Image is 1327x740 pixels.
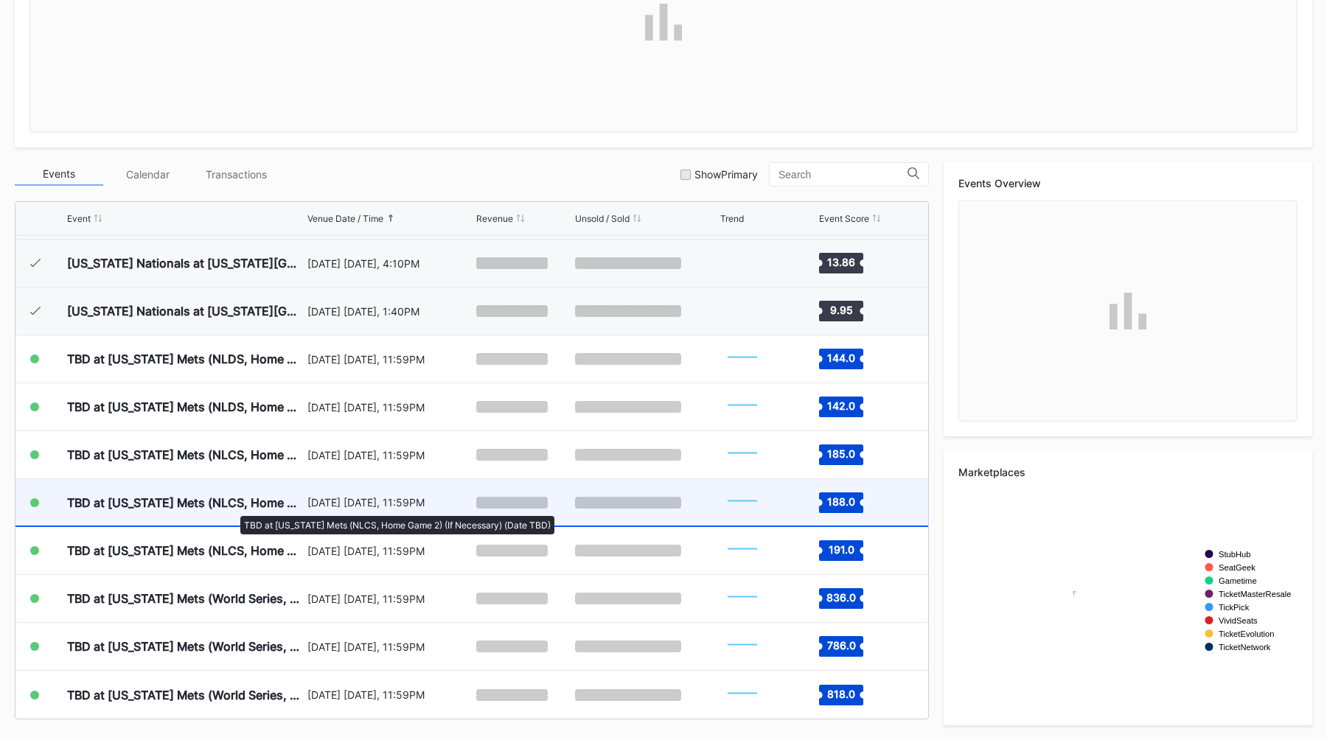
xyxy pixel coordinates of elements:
text: 818.0 [827,687,855,699]
div: TBD at [US_STATE] Mets (World Series, Home Game 2) (If Necessary) (Date TBD) [67,639,304,654]
div: [US_STATE] Nationals at [US_STATE][GEOGRAPHIC_DATA] [67,304,304,318]
div: Unsold / Sold [575,213,630,224]
text: TicketEvolution [1219,629,1274,638]
div: Venue Date / Time [307,213,383,224]
svg: Chart title [720,245,764,282]
svg: Chart title [720,677,764,713]
text: 142.0 [827,399,855,412]
text: StubHub [1219,550,1251,559]
div: Marketplaces [958,466,1298,478]
div: Events Overview [958,177,1298,189]
text: TicketMasterResale [1219,590,1291,598]
svg: Chart title [720,436,764,473]
text: 191.0 [828,543,854,556]
input: Search [779,169,908,181]
svg: Chart title [720,293,764,329]
svg: Chart title [720,484,764,521]
div: [DATE] [DATE], 11:59PM [307,545,473,557]
div: Event Score [819,213,869,224]
div: TBD at [US_STATE] Mets (NLDS, Home Game 1) (If Necessary) (Date TBD) CANCELLED [67,352,304,366]
div: TBD at [US_STATE] Mets (NLDS, Home Game 2) (If Necessary) (Date TBD) CANCELLED [67,399,304,414]
div: Show Primary [694,168,758,181]
div: [DATE] [DATE], 1:40PM [307,305,473,318]
text: 144.0 [827,352,855,364]
text: 9.95 [829,304,852,316]
text: 185.0 [827,447,855,460]
div: [DATE] [DATE], 4:10PM [307,257,473,270]
div: Revenue [476,213,513,224]
text: VividSeats [1219,616,1258,625]
text: Gametime [1219,576,1257,585]
div: [DATE] [DATE], 11:59PM [307,449,473,461]
text: 13.86 [827,256,855,268]
div: [US_STATE] Nationals at [US_STATE][GEOGRAPHIC_DATA] (Long Sleeve T-Shirt Giveaway) [67,256,304,270]
text: 836.0 [826,591,856,604]
div: Transactions [192,163,280,186]
svg: Chart title [720,580,764,617]
div: [DATE] [DATE], 11:59PM [307,640,473,653]
text: 188.0 [827,495,855,507]
div: Event [67,213,91,224]
div: Calendar [103,163,192,186]
div: TBD at [US_STATE] Mets (World Series, Home Game 1) (If Necessary) (Date TBD) [67,591,304,606]
div: Trend [720,213,744,224]
svg: Chart title [958,489,1298,711]
div: TBD at [US_STATE] Mets (NLCS, Home Game 2) (If Necessary) (Date TBD) [67,495,304,510]
div: TBD at [US_STATE] Mets (NLCS, Home Game 1) (If Necessary) (Date TBD) CANCELLED [67,447,304,462]
text: SeatGeek [1219,563,1255,572]
div: [DATE] [DATE], 11:59PM [307,593,473,605]
div: [DATE] [DATE], 11:59PM [307,496,473,509]
text: 786.0 [826,639,855,652]
div: [DATE] [DATE], 11:59PM [307,401,473,413]
div: TBD at [US_STATE] Mets (NLCS, Home Game 3) (If Necessary) (Date TBD) [67,543,304,558]
div: [DATE] [DATE], 11:59PM [307,688,473,701]
text: TicketNetwork [1219,643,1271,652]
svg: Chart title [720,628,764,665]
svg: Chart title [720,341,764,377]
div: TBD at [US_STATE] Mets (World Series, Home Game 3) (If Necessary) (Date TBD) [67,688,304,702]
text: TickPick [1219,603,1250,612]
div: [DATE] [DATE], 11:59PM [307,353,473,366]
div: Events [15,163,103,186]
svg: Chart title [720,388,764,425]
svg: Chart title [720,532,764,569]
